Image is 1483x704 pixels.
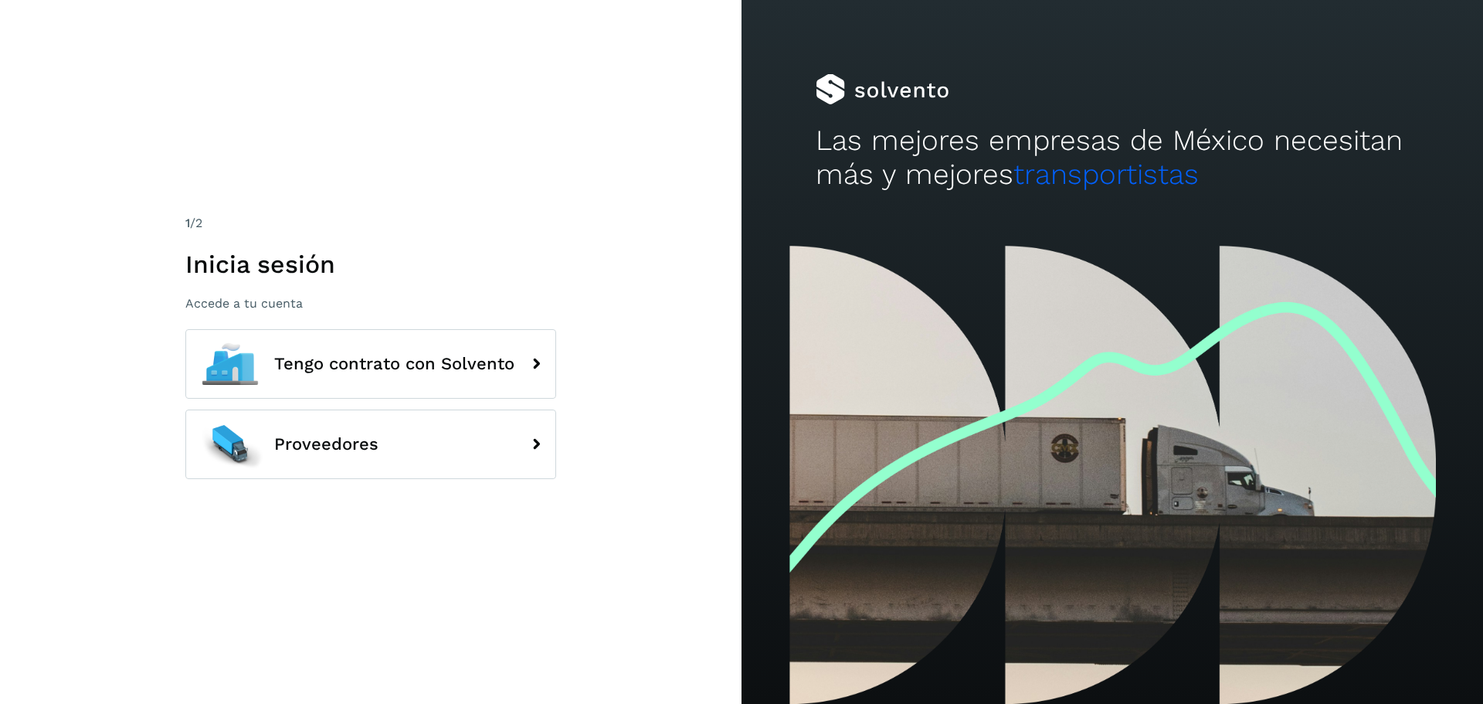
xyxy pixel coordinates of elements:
p: Accede a tu cuenta [185,296,556,311]
button: Proveedores [185,410,556,479]
span: Proveedores [274,435,378,454]
span: transportistas [1013,158,1199,191]
div: /2 [185,214,556,233]
h1: Inicia sesión [185,250,556,279]
span: Tengo contrato con Solvento [274,355,514,373]
h2: Las mejores empresas de México necesitan más y mejores [816,124,1409,192]
button: Tengo contrato con Solvento [185,329,556,399]
span: 1 [185,216,190,230]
